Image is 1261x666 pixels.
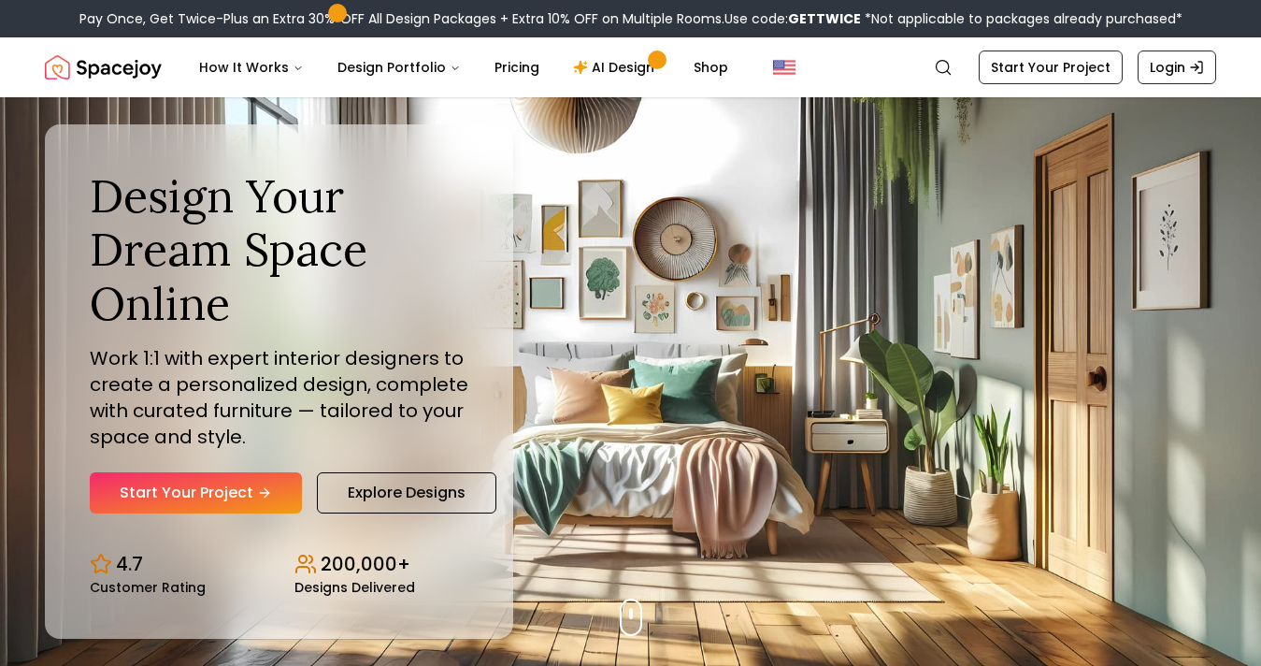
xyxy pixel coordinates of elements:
b: GETTWICE [788,9,861,28]
a: Login [1138,51,1216,84]
a: AI Design [558,49,675,86]
p: 4.7 [116,551,143,577]
a: Spacejoy [45,49,162,86]
nav: Main [184,49,743,86]
button: Design Portfolio [322,49,476,86]
div: Pay Once, Get Twice-Plus an Extra 30% OFF All Design Packages + Extra 10% OFF on Multiple Rooms. [79,9,1182,28]
a: Pricing [480,49,554,86]
div: Design stats [90,536,468,594]
p: 200,000+ [321,551,410,577]
img: Spacejoy Logo [45,49,162,86]
nav: Global [45,37,1216,97]
span: *Not applicable to packages already purchased* [861,9,1182,28]
p: Work 1:1 with expert interior designers to create a personalized design, complete with curated fu... [90,345,468,450]
small: Customer Rating [90,581,206,594]
a: Shop [679,49,743,86]
img: United States [773,56,795,79]
small: Designs Delivered [294,581,415,594]
button: How It Works [184,49,319,86]
a: Explore Designs [317,472,496,514]
a: Start Your Project [90,472,302,514]
h1: Design Your Dream Space Online [90,169,468,331]
a: Start Your Project [979,51,1123,84]
span: Use code: [724,9,861,28]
